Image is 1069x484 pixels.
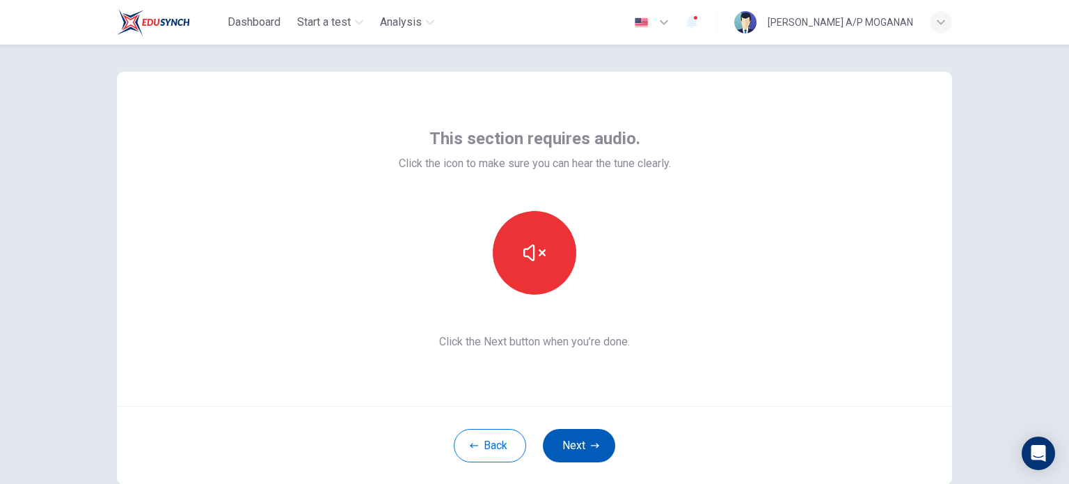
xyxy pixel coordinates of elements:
span: This section requires audio. [429,127,640,150]
a: EduSynch logo [117,8,222,36]
img: en [633,17,650,28]
button: Back [454,429,526,462]
button: Next [543,429,615,462]
div: [PERSON_NAME] A/P MOGANAN [768,14,913,31]
button: Start a test [292,10,369,35]
img: EduSynch logo [117,8,190,36]
img: Profile picture [734,11,757,33]
span: Dashboard [228,14,280,31]
span: Analysis [380,14,422,31]
span: Start a test [297,14,351,31]
span: Click the icon to make sure you can hear the tune clearly. [399,155,671,172]
div: Open Intercom Messenger [1022,437,1055,470]
span: Click the Next button when you’re done. [399,334,671,350]
button: Analysis [374,10,440,35]
button: Dashboard [222,10,286,35]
